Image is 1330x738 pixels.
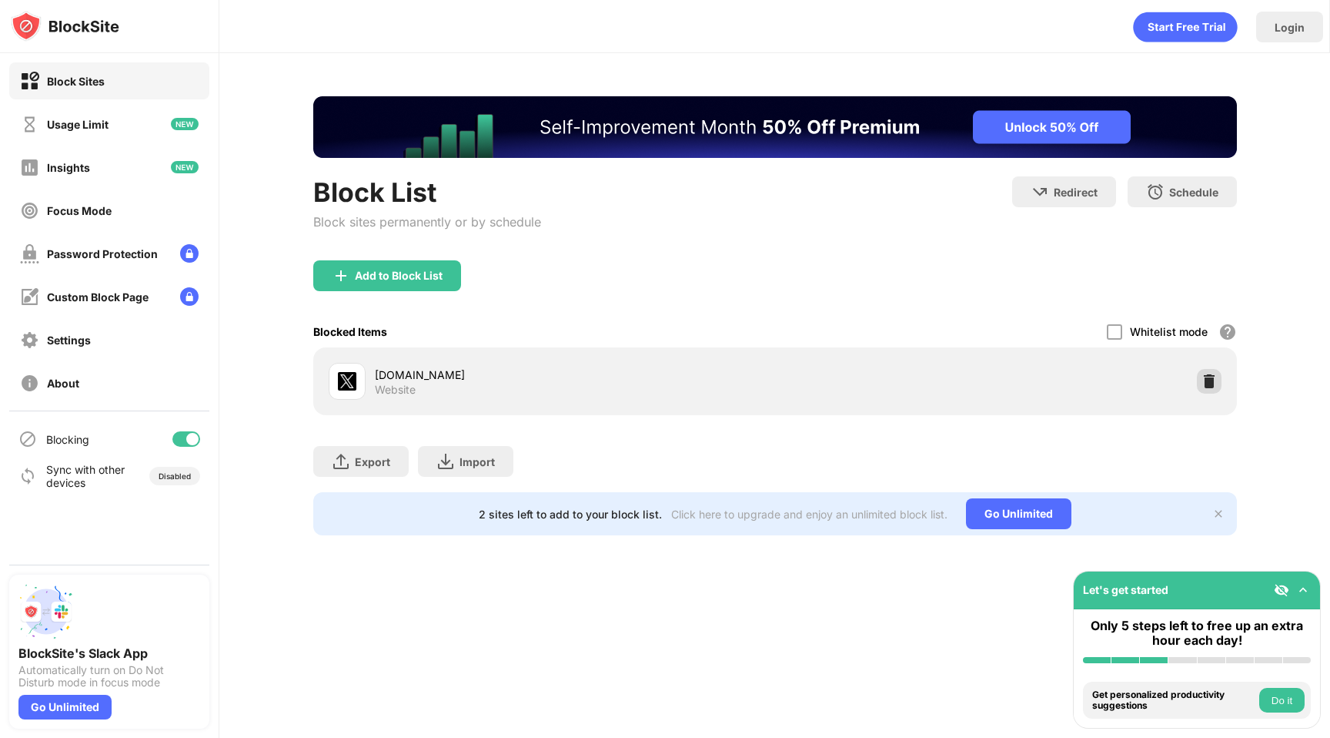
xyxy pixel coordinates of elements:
div: Custom Block Page [47,290,149,304]
div: Block List [313,176,541,208]
img: password-protection-off.svg [20,244,39,263]
div: Blocked Items [313,325,387,338]
div: Only 5 steps left to free up an extra hour each day! [1083,619,1311,648]
div: Get personalized productivity suggestions [1092,689,1255,712]
img: new-icon.svg [171,118,199,130]
div: Blocking [46,433,89,446]
img: omni-setup-toggle.svg [1295,582,1311,598]
div: Usage Limit [47,118,109,131]
img: lock-menu.svg [180,287,199,306]
img: lock-menu.svg [180,244,199,263]
div: Focus Mode [47,204,112,217]
img: about-off.svg [20,374,39,393]
div: Settings [47,334,91,347]
div: Add to Block List [355,270,443,282]
div: 2 sites left to add to your block list. [479,508,662,521]
img: blocking-icon.svg [18,430,37,448]
img: sync-icon.svg [18,467,37,485]
div: About [47,377,79,390]
img: x-button.svg [1212,508,1225,520]
div: [DOMAIN_NAME] [375,367,775,383]
div: Password Protection [47,247,158,260]
div: animation [1133,12,1238,42]
img: eye-not-visible.svg [1274,582,1289,598]
img: insights-off.svg [20,158,39,177]
div: Automatically turn on Do Not Disturb mode in focus mode [18,664,200,689]
img: new-icon.svg [171,161,199,173]
img: logo-blocksite.svg [11,11,119,42]
div: Block sites permanently or by schedule [313,214,541,230]
div: Disabled [159,471,191,481]
img: time-usage-off.svg [20,115,39,134]
div: Click here to upgrade and enjoy an unlimited block list. [671,508,947,521]
div: Website [375,383,416,397]
div: Redirect [1054,186,1098,199]
div: Schedule [1169,186,1218,199]
iframe: Banner [313,96,1237,158]
img: push-slack.svg [18,584,74,639]
div: Go Unlimited [18,695,112,720]
img: favicons [338,372,356,391]
img: focus-off.svg [20,201,39,220]
img: block-on.svg [20,72,39,91]
div: Let's get started [1083,583,1168,596]
div: Import [459,455,495,468]
div: Whitelist mode [1130,325,1208,338]
div: Insights [47,161,90,174]
div: Sync with other devices [46,463,125,489]
div: Login [1275,21,1305,34]
img: settings-off.svg [20,330,39,350]
button: Do it [1259,688,1305,713]
div: BlockSite's Slack App [18,646,200,661]
div: Export [355,455,390,468]
div: Go Unlimited [966,498,1071,529]
div: Block Sites [47,75,105,88]
img: customize-block-page-off.svg [20,287,39,307]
